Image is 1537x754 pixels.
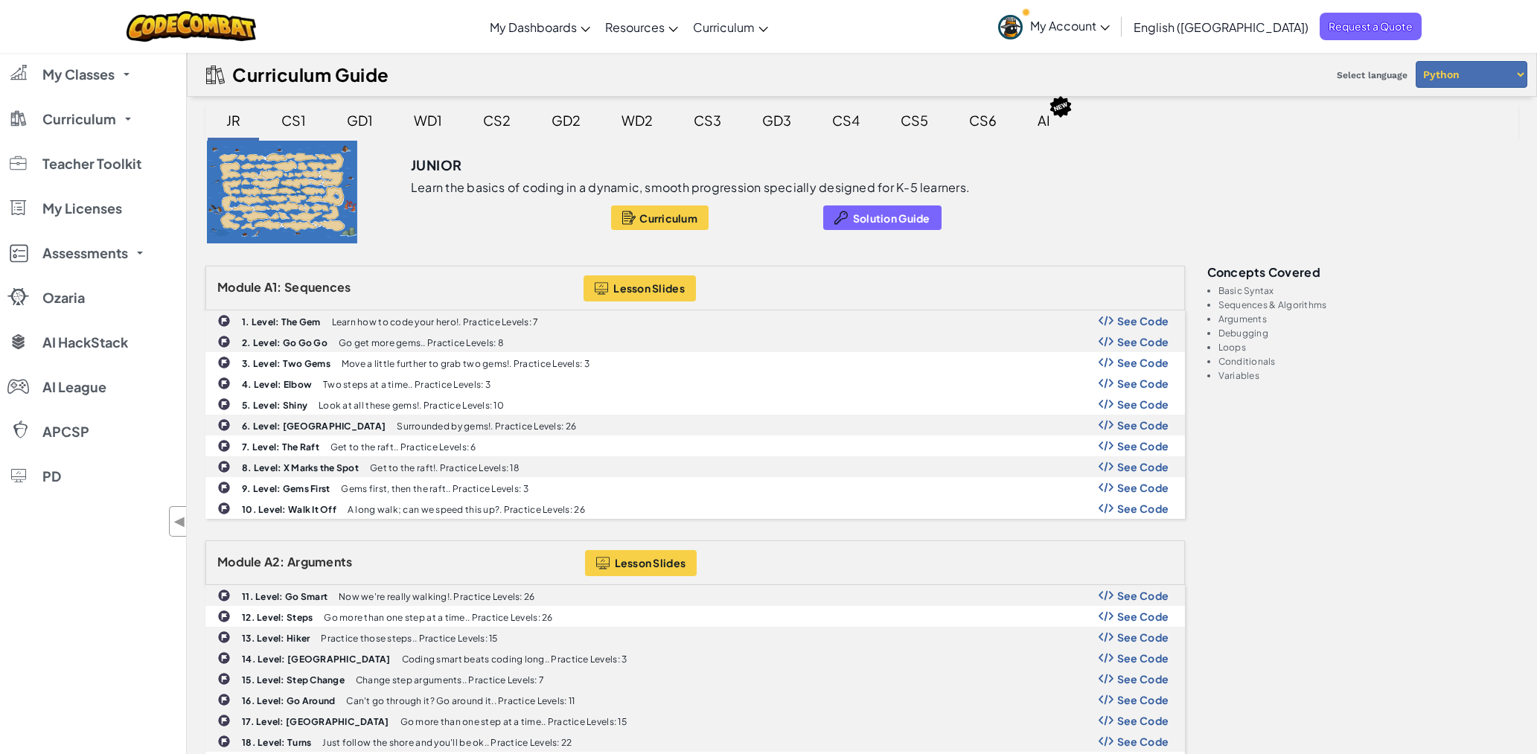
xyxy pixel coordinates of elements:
span: See Code [1117,715,1169,726]
span: See Code [1117,419,1169,431]
span: ◀ [173,511,186,532]
span: See Code [1117,357,1169,368]
b: 10. Level: Walk It Off [242,504,336,515]
p: Go more than one step at a time.. Practice Levels: 15 [400,717,627,726]
p: Get to the raft.. Practice Levels: 6 [330,442,476,452]
div: JR [211,103,255,138]
button: Lesson Slides [585,550,697,576]
span: Lesson Slides [613,282,685,294]
li: Variables [1218,371,1519,380]
img: Show Code Logo [1099,611,1113,622]
a: Lesson Slides [584,275,696,301]
div: WD1 [399,103,457,138]
div: GD3 [747,103,806,138]
div: GD2 [537,103,595,138]
img: Show Code Logo [1099,441,1113,451]
a: My Dashboards [482,7,598,47]
img: IconChallengeLevel.svg [217,397,231,411]
span: AI HackStack [42,336,128,349]
li: Arguments [1218,314,1519,324]
a: 9. Level: Gems First Gems first, then the raft.. Practice Levels: 3 Show Code Logo See Code [205,477,1185,498]
a: 16. Level: Go Around Can't go through it? Go around it.. Practice Levels: 11 Show Code Logo See Code [205,689,1185,710]
span: Curriculum [42,112,116,126]
img: IconChallengeLevel.svg [217,630,231,644]
li: Conditionals [1218,357,1519,366]
p: Learn the basics of coding in a dynamic, smooth progression specially designed for K-5 learners. [411,180,970,195]
a: 6. Level: [GEOGRAPHIC_DATA] Surrounded by gems!. Practice Levels: 26 Show Code Logo See Code [205,415,1185,435]
a: Request a Quote [1320,13,1422,40]
img: Show Code Logo [1099,357,1113,368]
img: IconChallengeLevel.svg [217,377,231,390]
b: 3. Level: Two Gems [242,358,330,369]
span: My Classes [42,68,115,81]
span: Ozaria [42,291,85,304]
a: 14. Level: [GEOGRAPHIC_DATA] Coding smart beats coding long.. Practice Levels: 3 Show Code Logo S... [205,648,1185,668]
p: Now we're really walking!. Practice Levels: 26 [339,592,534,601]
span: See Code [1117,652,1169,664]
img: IconChallengeLevel.svg [217,418,231,432]
p: Move a little further to grab two gems!. Practice Levels: 3 [342,359,589,368]
a: Curriculum [686,7,776,47]
span: AI League [42,380,106,394]
button: Solution Guide [823,205,942,230]
a: 11. Level: Go Smart Now we're really walking!. Practice Levels: 26 Show Code Logo See Code [205,585,1185,606]
h3: Concepts covered [1207,266,1519,278]
b: 12. Level: Steps [242,612,313,623]
span: See Code [1117,631,1169,643]
img: IconChallengeLevel.svg [217,356,231,369]
img: Show Code Logo [1099,399,1113,409]
a: 8. Level: X Marks the Spot Get to the raft!. Practice Levels: 18 Show Code Logo See Code [205,456,1185,477]
div: AI [1023,103,1065,138]
b: 5. Level: Shiny [242,400,307,411]
b: 6. Level: [GEOGRAPHIC_DATA] [242,421,386,432]
span: Lesson Slides [615,557,686,569]
p: Gems first, then the raft.. Practice Levels: 3 [341,484,528,493]
img: IconChallengeLevel.svg [217,589,231,602]
span: Module [217,279,262,295]
img: CodeCombat logo [127,11,257,42]
img: IconChallengeLevel.svg [217,439,231,453]
span: Select language [1331,64,1413,86]
span: See Code [1117,482,1169,493]
a: 7. Level: The Raft Get to the raft.. Practice Levels: 6 Show Code Logo See Code [205,435,1185,456]
img: Show Code Logo [1099,590,1113,601]
li: Debugging [1218,328,1519,338]
span: English ([GEOGRAPHIC_DATA]) [1134,19,1308,35]
img: Show Code Logo [1099,632,1113,642]
b: 18. Level: Turns [242,737,311,748]
a: 17. Level: [GEOGRAPHIC_DATA] Go more than one step at a time.. Practice Levels: 15 Show Code Logo... [205,710,1185,731]
span: See Code [1117,461,1169,473]
span: Teacher Toolkit [42,157,141,170]
li: Sequences & Algorithms [1218,300,1519,310]
span: Resources [605,19,665,35]
img: Show Code Logo [1099,461,1113,472]
img: Show Code Logo [1099,736,1113,747]
span: Curriculum [639,212,697,224]
a: My Account [991,3,1117,50]
p: Get to the raft!. Practice Levels: 18 [370,463,520,473]
a: 1. Level: The Gem Learn how to code your hero!. Practice Levels: 7 Show Code Logo See Code [205,310,1185,331]
b: 11. Level: Go Smart [242,591,327,602]
span: My Account [1030,18,1110,33]
h3: Junior [411,154,461,176]
span: See Code [1117,398,1169,410]
span: Assessments [42,246,128,260]
img: Show Code Logo [1099,336,1113,347]
a: 12. Level: Steps Go more than one step at a time.. Practice Levels: 26 Show Code Logo See Code [205,606,1185,627]
p: Just follow the shore and you'll be ok.. Practice Levels: 22 [322,738,572,747]
img: Show Code Logo [1099,653,1113,663]
p: Change step arguments.. Practice Levels: 7 [356,675,544,685]
span: Curriculum [693,19,755,35]
b: 7. Level: The Raft [242,441,319,453]
img: IconCurriculumGuide.svg [206,66,225,84]
b: 2. Level: Go Go Go [242,337,327,348]
span: See Code [1117,336,1169,348]
a: 18. Level: Turns Just follow the shore and you'll be ok.. Practice Levels: 22 Show Code Logo See ... [205,731,1185,752]
b: 14. Level: [GEOGRAPHIC_DATA] [242,654,391,665]
b: 16. Level: Go Around [242,695,335,706]
img: IconChallengeLevel.svg [217,502,231,515]
p: Practice those steps.. Practice Levels: 15 [321,633,497,643]
img: IconChallengeLevel.svg [217,651,231,665]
